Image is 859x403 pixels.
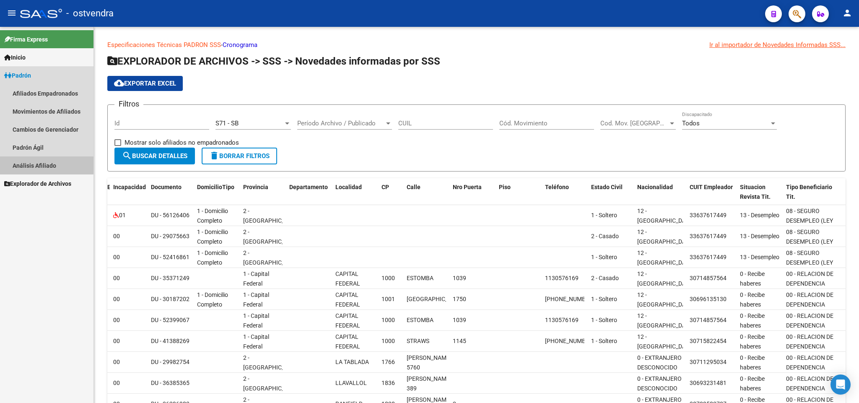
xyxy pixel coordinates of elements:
p: - [107,40,846,49]
datatable-header-cell: Piso [496,178,542,215]
span: CP [381,184,389,190]
span: CUIT Empleador [690,184,733,190]
span: DU - 56126406 [151,212,189,218]
span: 1 - Capital Federal [243,333,269,350]
div: 01 [113,211,144,220]
button: Buscar Detalles [114,148,195,164]
span: DU - 52416861 [151,254,189,260]
span: 00 - RELACION DE DEPENDENCIA [786,312,833,329]
div: 30711295034 [690,357,727,367]
span: 1 - Soltero [591,338,617,344]
div: 1766 [381,357,400,367]
span: 12 - [GEOGRAPHIC_DATA] [637,208,694,224]
span: 2 - [GEOGRAPHIC_DATA] [243,208,300,224]
div: 1130576169 [545,315,584,325]
div: 1000 [381,336,400,346]
span: CAPITAL FEDERAL [335,270,360,287]
div: [PHONE_NUMBER] [545,294,584,304]
div: 1145 [453,336,492,346]
span: 00 - RELACION DE DEPENDENCIA [786,375,833,392]
div: 30714857564 [690,315,727,325]
span: [GEOGRAPHIC_DATA] [407,296,463,302]
span: 12 - [GEOGRAPHIC_DATA] [637,270,694,287]
span: EXPLORADOR DE ARCHIVOS -> SSS -> Novedades informadas por SSS [107,55,440,67]
span: 0 - Recibe haberes regularmente [740,291,775,317]
span: DomicilioTipo [197,184,234,190]
span: 1 - Soltero [591,296,617,302]
span: 1 - Domicilio Completo [197,208,228,224]
span: DU - 29982754 [151,359,189,365]
span: Tipo Beneficiario Tit. [786,184,832,200]
span: LLAVALLOL [335,380,367,386]
span: DU - 36385365 [151,380,189,386]
span: Teléfono [545,184,569,190]
span: DU - 35371249 [151,275,189,281]
span: 12 - [GEOGRAPHIC_DATA] [637,312,694,329]
span: DU - 29075663 [151,233,189,239]
span: Nro Puerta [453,184,482,190]
span: 0 - EXTRANJERO DESCONOCIDO [637,354,682,371]
span: 0 - EXTRANJERO DESCONOCIDO [637,375,682,392]
div: 30693231481 [690,378,727,388]
mat-icon: search [122,151,132,161]
datatable-header-cell: Incapacidad [110,178,148,215]
span: Buscar Detalles [122,152,187,160]
span: 12 - [GEOGRAPHIC_DATA] [637,250,694,266]
datatable-header-cell: Localidad [332,178,378,215]
datatable-header-cell: Calle [403,178,449,215]
div: 1130576169 [545,273,584,283]
div: 00 [113,294,144,304]
div: 30715822454 [690,336,727,346]
span: Nacionalidad [637,184,673,190]
span: 2 - [GEOGRAPHIC_DATA] [243,354,300,371]
span: Provincia [243,184,268,190]
span: 2 - Casado [591,233,619,239]
span: 00 - RELACION DE DEPENDENCIA [786,270,833,287]
span: ESTOMBA [407,275,433,281]
span: 00 - RELACION DE DEPENDENCIA [786,354,833,371]
span: [PERSON_NAME] 389 [407,375,452,392]
div: 30696135130 [690,294,727,304]
span: 1 - Domicilio Completo [197,291,228,308]
span: LA TABLADA [335,359,369,365]
div: 1039 [453,273,492,283]
span: 1 - Domicilio Completo [197,229,228,245]
span: CAPITAL FEDERAL [335,333,360,350]
span: 2 - [GEOGRAPHIC_DATA] [243,250,300,266]
span: Mostrar solo afiliados no empadronados [125,138,239,148]
datatable-header-cell: Situacion Revista Tit. [737,178,783,215]
span: 12 - [GEOGRAPHIC_DATA] [637,333,694,350]
datatable-header-cell: Nacionalidad [634,178,686,215]
datatable-header-cell: Nro Puerta [449,178,496,215]
div: 00 [113,378,144,388]
span: Departamento [289,184,328,190]
datatable-header-cell: CUIT Empleador [686,178,737,215]
span: CAPITAL FEDERAL [335,291,360,308]
span: 0 - Recibe haberes regularmente [740,354,775,380]
span: 1 - Capital Federal [243,270,269,287]
span: Piso [499,184,511,190]
datatable-header-cell: CP [378,178,403,215]
span: 1 - Soltero [591,212,617,218]
span: Localidad [335,184,362,190]
div: 1750 [453,294,492,304]
div: 1836 [381,378,400,388]
div: 33637617449 [690,231,727,241]
span: DU - 41388269 [151,338,189,344]
span: 1 - Capital Federal [243,312,269,329]
span: 1 - Soltero [591,317,617,323]
mat-icon: delete [209,151,219,161]
div: 00 [113,252,144,262]
div: Open Intercom Messenger [830,374,851,395]
div: 1039 [453,315,492,325]
h3: Filtros [114,98,143,110]
div: 00 [113,231,144,241]
span: Situacion Revista Tit. [740,184,771,200]
div: 33637617449 [690,252,727,262]
div: 1000 [381,315,400,325]
span: 08 - SEGURO DESEMPLEO (LEY 24.013) [786,229,833,255]
datatable-header-cell: Departamento [286,178,332,215]
button: Borrar Filtros [202,148,277,164]
span: 12 - [GEOGRAPHIC_DATA] [637,291,694,308]
a: Cronograma [223,41,257,49]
